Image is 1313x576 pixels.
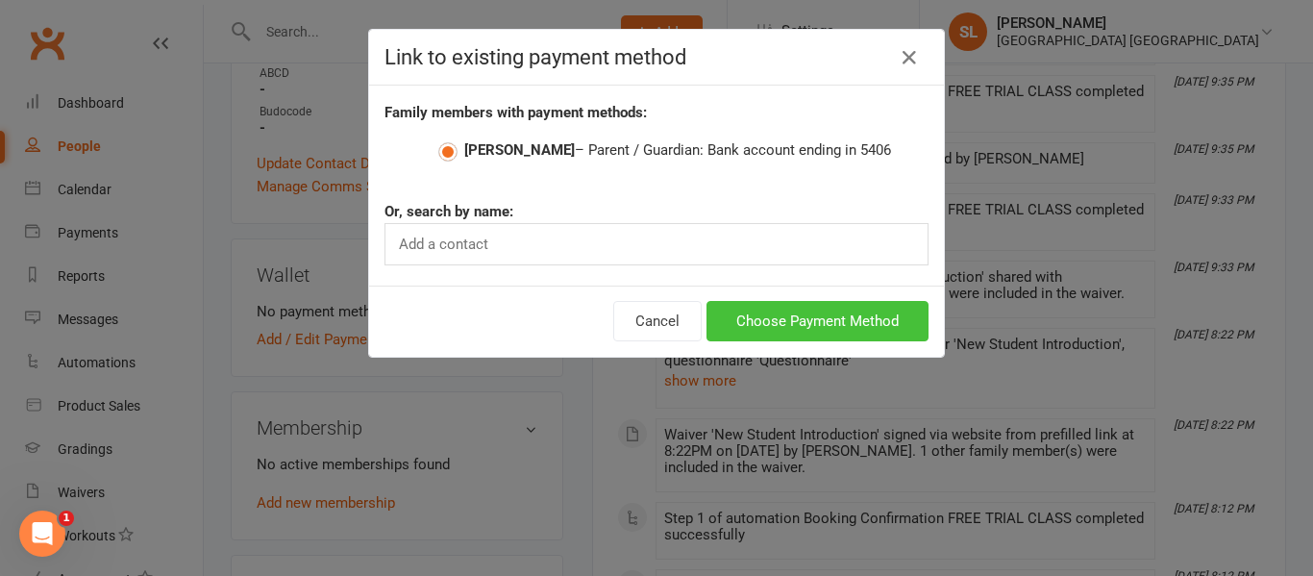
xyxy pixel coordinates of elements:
[384,45,929,69] h4: Link to existing payment method
[384,203,513,220] strong: Or, search by name:
[397,232,495,257] input: Add a contact
[706,301,929,341] button: Choose Payment Method
[384,104,647,121] strong: Family members with payment methods:
[894,42,925,73] button: Close
[59,511,74,526] span: 1
[438,138,891,162] label: – Parent / Guardian: Bank account ending in 5406
[613,301,702,341] button: Cancel
[19,511,65,557] iframe: Intercom live chat
[464,141,575,159] strong: [PERSON_NAME]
